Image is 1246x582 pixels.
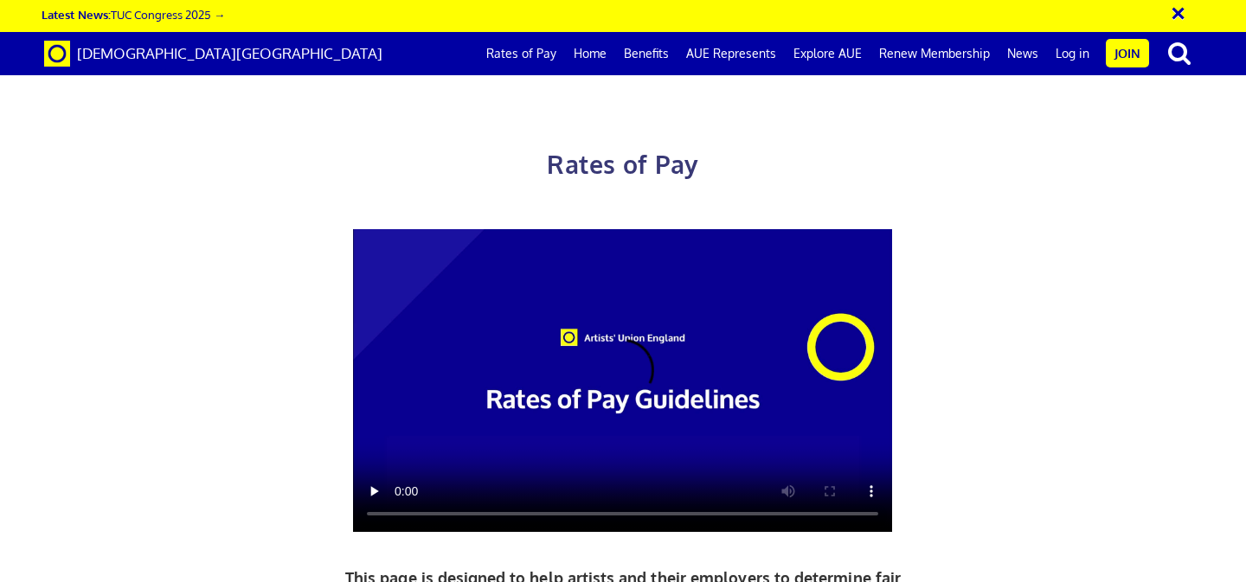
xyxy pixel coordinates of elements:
[42,7,111,22] strong: Latest News:
[31,32,395,75] a: Brand [DEMOGRAPHIC_DATA][GEOGRAPHIC_DATA]
[1153,35,1206,71] button: search
[1106,39,1149,67] a: Join
[615,32,678,75] a: Benefits
[785,32,870,75] a: Explore AUE
[547,149,698,180] span: Rates of Pay
[478,32,565,75] a: Rates of Pay
[999,32,1047,75] a: News
[870,32,999,75] a: Renew Membership
[1047,32,1098,75] a: Log in
[77,44,382,62] span: [DEMOGRAPHIC_DATA][GEOGRAPHIC_DATA]
[42,7,225,22] a: Latest News:TUC Congress 2025 →
[678,32,785,75] a: AUE Represents
[565,32,615,75] a: Home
